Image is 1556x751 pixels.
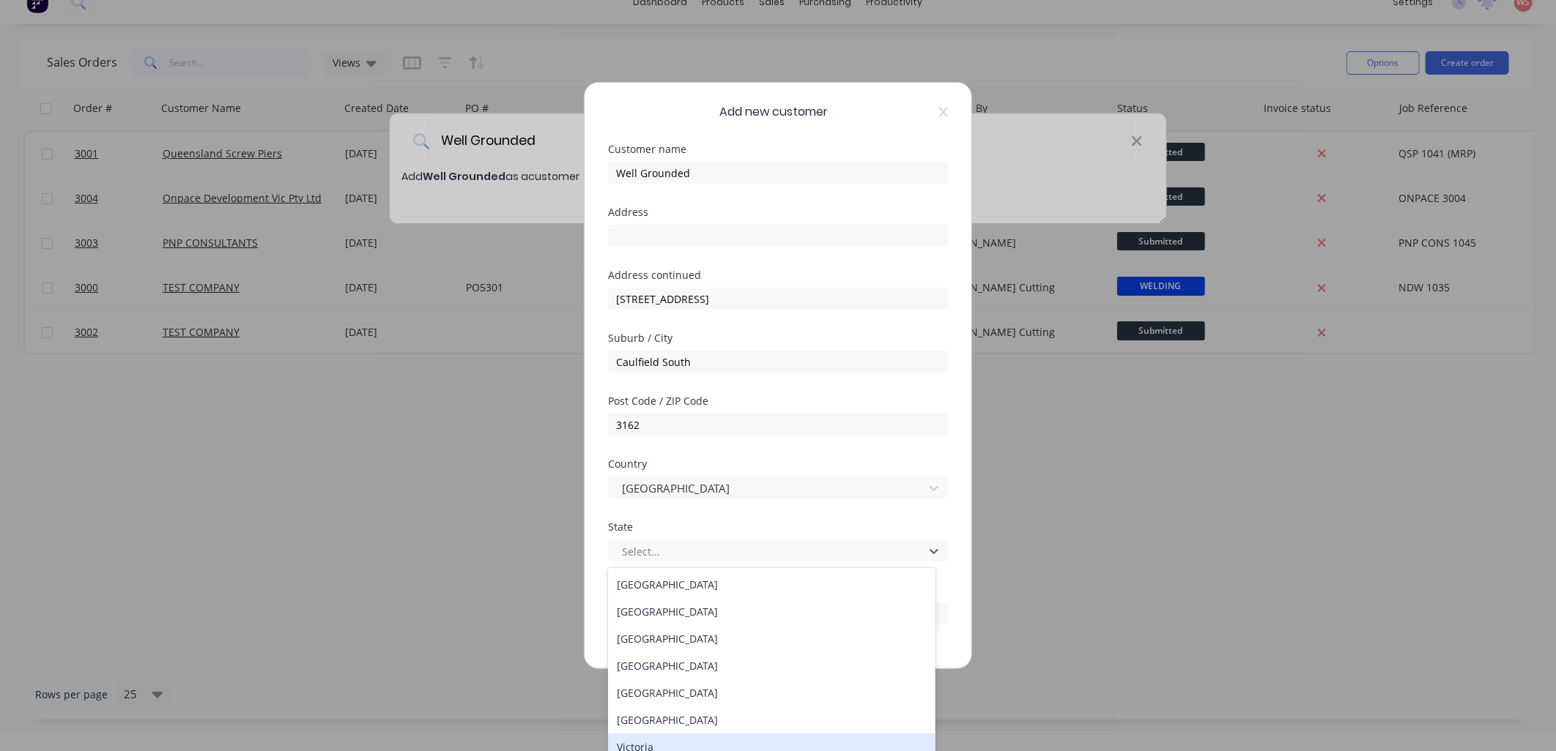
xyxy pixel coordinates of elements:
[608,679,936,706] div: [GEOGRAPHIC_DATA]
[608,652,936,679] div: [GEOGRAPHIC_DATA]
[608,522,948,532] div: State
[608,396,948,406] div: Post Code / ZIP Code
[608,270,948,280] div: Address continued
[608,207,948,217] div: Address
[719,103,828,121] span: Add new customer
[608,598,936,625] div: [GEOGRAPHIC_DATA]
[608,706,936,733] div: [GEOGRAPHIC_DATA]
[608,571,936,598] div: [GEOGRAPHIC_DATA]
[608,144,948,154] div: Customer name
[608,333,948,343] div: Suburb / City
[608,459,948,469] div: Country
[608,625,936,652] div: [GEOGRAPHIC_DATA]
